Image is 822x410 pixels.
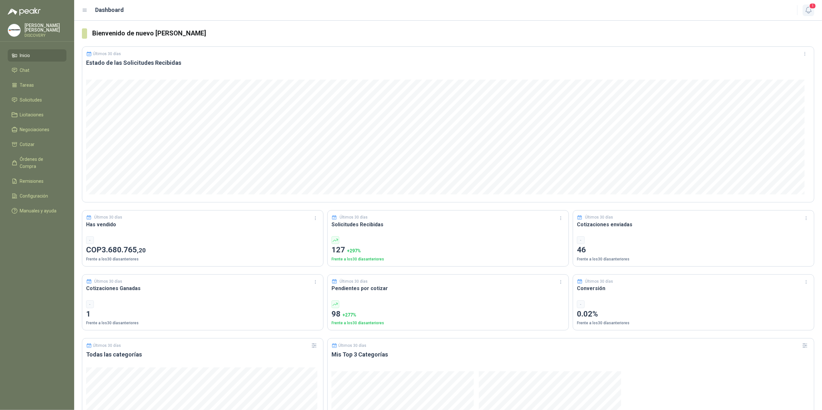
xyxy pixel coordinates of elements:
h3: Cotizaciones enviadas [577,220,810,229]
p: 0.02% [577,308,810,320]
p: COP [86,244,319,256]
p: Últimos 30 días [340,278,368,285]
span: Órdenes de Compra [20,156,60,170]
span: ,20 [137,247,146,254]
span: + 297 % [347,248,361,253]
a: Inicio [8,49,66,62]
a: Chat [8,64,66,76]
p: Frente a los 30 días anteriores [332,320,565,326]
span: Inicio [20,52,30,59]
span: Licitaciones [20,111,44,118]
h3: Pendientes por cotizar [332,284,565,292]
a: Solicitudes [8,94,66,106]
button: 1 [803,5,814,16]
span: Tareas [20,82,34,89]
span: Manuales y ayuda [20,207,57,214]
a: Licitaciones [8,109,66,121]
span: Solicitudes [20,96,42,103]
h3: Cotizaciones Ganadas [86,284,319,292]
p: 46 [577,244,810,256]
p: Últimos 30 días [585,278,613,285]
p: Últimos 30 días [93,343,121,348]
span: Negociaciones [20,126,50,133]
span: Configuración [20,192,48,200]
p: 98 [332,308,565,320]
p: 1 [86,308,319,320]
h3: Solicitudes Recibidas [332,220,565,229]
p: Frente a los 30 días anteriores [332,256,565,262]
h3: Mis Top 3 Categorías [332,351,810,358]
span: Remisiones [20,178,44,185]
a: Configuración [8,190,66,202]
a: Negociaciones [8,123,66,136]
h3: Todas las categorías [86,351,319,358]
span: + 277 % [342,312,356,317]
p: Frente a los 30 días anteriores [577,256,810,262]
h1: Dashboard [95,5,124,15]
img: Company Logo [8,24,20,36]
p: 127 [332,244,565,256]
span: Chat [20,67,30,74]
a: Cotizar [8,138,66,151]
p: Frente a los 30 días anteriores [577,320,810,326]
img: Logo peakr [8,8,41,15]
p: Últimos 30 días [94,278,123,285]
p: Últimos 30 días [340,214,368,220]
div: - [577,236,585,244]
a: Manuales y ayuda [8,205,66,217]
div: - [86,300,94,308]
div: - [577,300,585,308]
span: 3.680.765 [102,245,146,254]
a: Tareas [8,79,66,91]
span: Cotizar [20,141,35,148]
h3: Bienvenido de nuevo [PERSON_NAME] [92,28,814,38]
h3: Has vendido [86,220,319,229]
span: 1 [809,3,816,9]
p: Últimos 30 días [585,214,613,220]
p: Últimos 30 días [94,214,123,220]
p: [PERSON_NAME] [PERSON_NAME] [25,23,66,32]
h3: Estado de las Solicitudes Recibidas [86,59,810,67]
a: Remisiones [8,175,66,187]
p: Frente a los 30 días anteriores [86,256,319,262]
a: Órdenes de Compra [8,153,66,172]
h3: Conversión [577,284,810,292]
p: Últimos 30 días [93,52,121,56]
p: Últimos 30 días [339,343,367,348]
p: DISCOVERY [25,34,66,37]
p: Frente a los 30 días anteriores [86,320,319,326]
div: - [86,236,94,244]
